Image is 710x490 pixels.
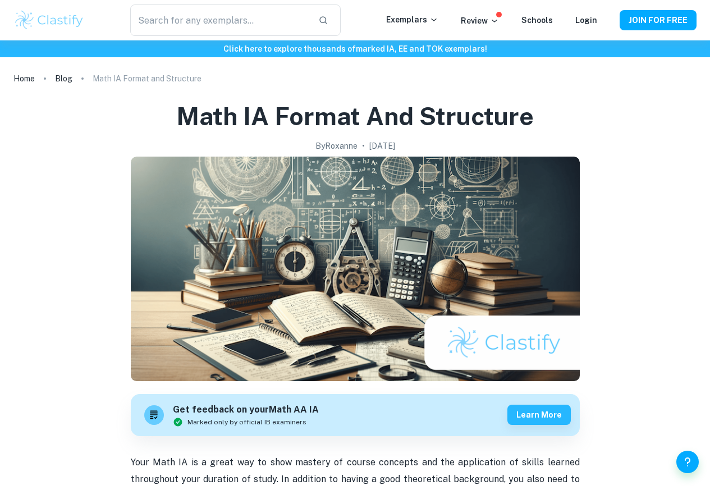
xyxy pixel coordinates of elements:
h2: By Roxanne [315,140,358,152]
a: Schools [521,16,553,25]
span: Marked only by official IB examiners [187,417,306,427]
h1: Math IA Format and Structure [176,100,534,133]
p: Exemplars [386,13,438,26]
h6: Click here to explore thousands of marked IA, EE and TOK exemplars ! [2,43,708,55]
button: JOIN FOR FREE [620,10,697,30]
a: Get feedback on yourMath AA IAMarked only by official IB examinersLearn more [131,394,580,436]
input: Search for any exemplars... [130,4,310,36]
a: Home [13,71,35,86]
a: Blog [55,71,72,86]
button: Help and Feedback [676,451,699,473]
img: Clastify logo [13,9,85,31]
p: Review [461,15,499,27]
h2: [DATE] [369,140,395,152]
p: • [362,140,365,152]
h6: Get feedback on your Math AA IA [173,403,319,417]
img: Math IA Format and Structure cover image [131,157,580,381]
p: Math IA Format and Structure [93,72,201,85]
button: Learn more [507,405,571,425]
a: Login [575,16,597,25]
